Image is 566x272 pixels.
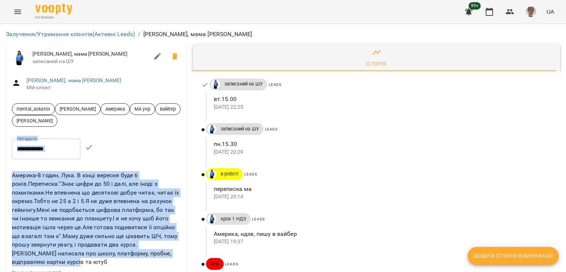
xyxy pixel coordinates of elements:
[214,95,548,104] p: вт.15.00
[101,105,129,112] span: Америка
[55,105,100,112] span: [PERSON_NAME]
[265,127,278,131] span: Leads
[468,247,559,265] button: Додати історію комунікації
[214,104,548,111] p: [DATE] 22:25
[206,125,216,133] a: Дащенко Аня
[225,262,238,266] span: Leads
[214,193,548,200] p: [DATE] 20:14
[138,30,140,39] li: /
[474,251,553,260] span: Додати історію комунікації
[206,215,216,223] a: Дащенко Аня
[27,84,181,91] span: Мій клієнт
[156,105,180,112] span: вайбер
[10,170,182,268] div: Америка-8 годин, Лука. В кінці вересня буде 6 років.Переписка:"Знає цифри до 50 і далі, але іноді...
[211,80,220,89] img: Дащенко Аня
[526,7,536,17] img: 4dd45a387af7859874edf35ff59cadb1.jpg
[6,30,560,39] nav: breadcrumb
[35,15,72,20] span: For Business
[27,77,122,83] a: [PERSON_NAME], мама [PERSON_NAME]
[546,8,554,15] span: UA
[32,58,149,65] span: записаний на ШУ
[469,2,481,10] span: 99+
[214,149,548,156] p: [DATE] 20:29
[6,31,135,38] a: Залучення/Утримання клієнтів(Активні Leads)
[214,185,548,193] p: переписка ма
[12,105,55,112] span: mental_askarov
[244,172,257,176] span: Leads
[35,4,72,14] img: Voopty Logo
[12,50,27,65] img: Дащенко Аня
[252,217,265,221] span: Leads
[220,81,267,87] span: записаний на ШУ
[366,59,387,68] div: Історія
[207,215,216,223] img: Дащенко Аня
[207,125,216,133] img: Дащенко Аня
[216,216,251,222] span: крок 1 НДЗ
[9,3,27,21] button: Menu
[214,238,548,245] p: [DATE] 19:37
[544,5,557,18] button: UA
[214,140,548,149] p: пн.15.30
[214,230,548,238] p: Америка, ндзв, пишу в вайбер
[206,170,216,178] a: Дащенко Аня
[269,83,282,87] span: Leads
[206,261,224,267] span: нові
[216,126,263,132] span: записаний на ШУ
[32,50,149,58] span: [PERSON_NAME], мама [PERSON_NAME]
[210,80,220,89] a: Дащенко Аня
[12,117,57,124] span: [PERSON_NAME]
[216,171,243,177] span: в роботі
[143,30,252,39] p: [PERSON_NAME], мама [PERSON_NAME]
[130,105,155,112] span: МА укр
[207,170,216,178] img: Дащенко Аня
